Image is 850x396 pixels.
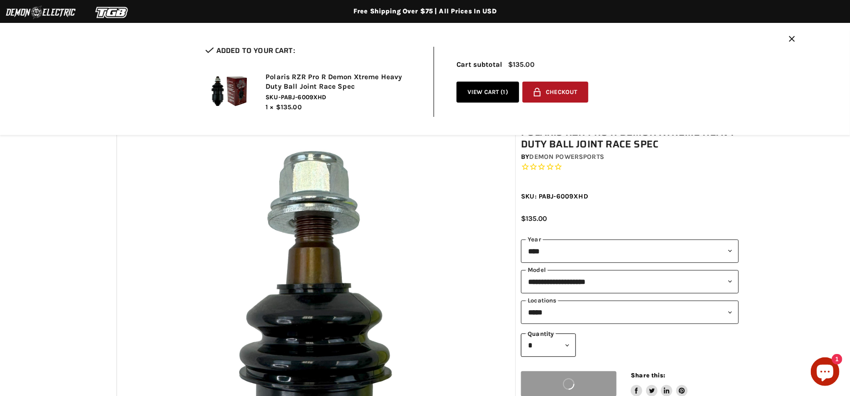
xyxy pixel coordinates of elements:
span: Cart subtotal [457,60,502,69]
span: $135.00 [521,214,547,223]
h2: Added to your cart: [205,47,419,55]
span: 1 × [266,103,274,111]
span: $135.00 [508,61,534,69]
div: SKU: PABJ-6009XHD [521,191,739,201]
div: Free Shipping Over $75 | All Prices In USD [43,7,807,16]
inbox-online-store-chat: Shopify online store chat [808,357,842,388]
span: Rated 0.0 out of 5 stars 0 reviews [521,162,739,172]
form: cart checkout [519,82,589,106]
select: year [521,240,739,263]
select: keys [521,301,739,324]
span: $135.00 [276,103,302,111]
a: View cart (1) [457,82,519,103]
span: SKU-PABJ-6009XHD [266,93,419,102]
h1: Polaris RZR Pro R Demon Xtreme Heavy Duty Ball Joint Race Spec [521,126,739,150]
span: 1 [503,88,506,95]
select: Quantity [521,333,576,357]
img: TGB Logo 2 [76,3,148,21]
a: Demon Powersports [530,153,604,161]
div: by [521,152,739,162]
span: Checkout [546,89,577,96]
button: Checkout [522,82,588,103]
h2: Polaris RZR Pro R Demon Xtreme Heavy Duty Ball Joint Race Spec [266,73,419,91]
button: Close [789,36,795,44]
span: Share this: [631,372,665,379]
img: Demon Electric Logo 2 [5,3,76,21]
img: Polaris RZR Pro R Demon Xtreme Heavy Duty Ball Joint Race Spec [205,67,253,115]
select: modal-name [521,270,739,293]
